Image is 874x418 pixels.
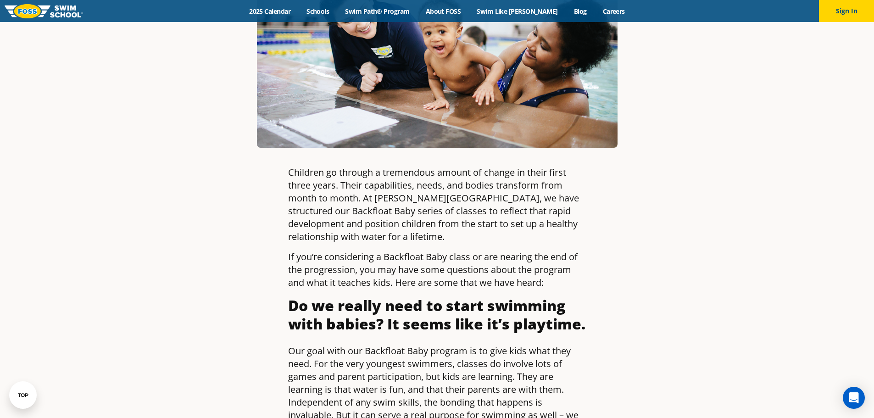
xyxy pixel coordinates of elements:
img: FOSS Swim School Logo [5,4,83,18]
p: If you’re considering a Backfloat Baby class or are nearing the end of the progression, you may h... [288,251,586,289]
a: Careers [595,7,633,16]
a: About FOSS [418,7,469,16]
a: Schools [299,7,337,16]
div: TOP [18,392,28,398]
div: Open Intercom Messenger [843,387,865,409]
strong: Do we really need to start swimming with babies? It seems like it’s playtime. [288,295,585,334]
p: Children go through a tremendous amount of change in their first three years. Their capabilities,... [288,166,586,243]
a: Blog [566,7,595,16]
a: 2025 Calendar [241,7,299,16]
a: Swim Path® Program [337,7,418,16]
a: Swim Like [PERSON_NAME] [469,7,566,16]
